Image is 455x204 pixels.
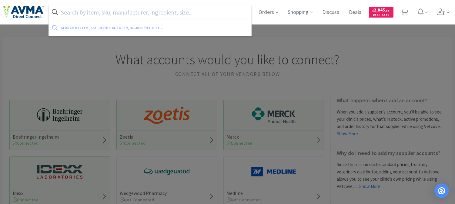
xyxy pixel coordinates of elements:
[385,8,390,12] span: . 58
[320,10,342,15] a: Discuss
[3,6,44,18] img: e4e33dab9f054f5782a47901c742baa9_102.png
[373,7,390,13] span: 2,845
[49,5,251,19] input: Search by item, sku, manufacturer, ingredient, size...
[373,14,390,18] span: Cash Back
[347,10,364,15] a: Deals
[61,23,205,32] div: Search by item, sku, manufacturer, ingredient, size...
[369,4,393,20] a: $2,845.58Cash Back
[373,8,374,12] span: $
[434,183,449,198] div: Open Intercom Messenger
